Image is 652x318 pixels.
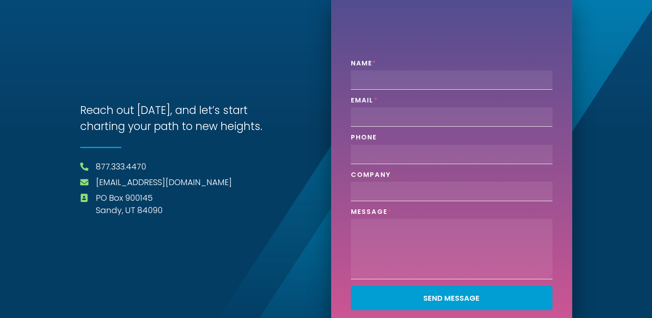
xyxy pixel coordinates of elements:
label: Company [351,171,391,182]
a: [EMAIL_ADDRESS][DOMAIN_NAME] [96,176,232,188]
span: PO Box 900145 Sandy, UT 84090 [94,192,162,216]
button: Send Message [351,286,552,310]
input: Only numbers and phone characters (#, -, *, etc) are accepted. [351,145,552,164]
h3: Reach out [DATE], and let’s start charting your path to new heights. [80,102,282,135]
span: Send Message [423,295,480,302]
label: Email [351,96,378,107]
label: Name [351,59,377,70]
form: Contact Form [351,59,552,317]
label: Message [351,208,392,219]
label: Phone [351,133,377,144]
a: 877.333.4470 [96,160,146,173]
